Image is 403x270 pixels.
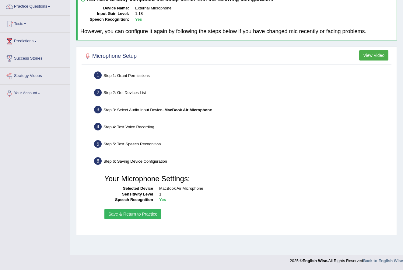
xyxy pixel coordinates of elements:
dt: Speech Recognition [104,197,153,203]
b: Yes [135,17,142,22]
a: Success Stories [0,50,70,65]
h2: Microphone Setup [83,52,137,61]
div: Step 5: Test Speech Recognition [91,138,394,152]
div: Step 2: Get Devices List [91,87,394,100]
dd: External Microphone [135,5,394,11]
button: View Video [359,50,388,61]
div: Step 3: Select Audio Input Device [91,104,394,117]
b: MacBook Air Microphone [164,108,212,112]
a: Back to English Wise [363,258,403,263]
h3: Your Microphone Settings: [104,175,387,183]
a: Predictions [0,33,70,48]
a: Tests [0,16,70,31]
button: Save & Return to Practice [104,209,161,219]
dt: Device Name: [80,5,129,11]
b: Yes [159,197,166,202]
a: Strategy Videos [0,67,70,83]
dd: MacBook Air Microphone [159,186,387,192]
dt: Selected Device [104,186,153,192]
dd: 1 [159,192,387,197]
span: – [162,108,212,112]
strong: English Wise. [303,258,328,263]
div: Step 1: Grant Permissions [91,70,394,83]
a: Your Account [0,85,70,100]
div: 2025 © All Rights Reserved [290,255,403,264]
dd: 1.18 [135,11,394,17]
dt: Sensitivity Level [104,192,153,197]
dt: Input Gain Level: [80,11,129,17]
div: Step 4: Test Voice Recording [91,121,394,134]
dt: Speech Recognition: [80,17,129,22]
h4: However, you can configure it again by following the steps below if you have changed mic recently... [80,29,394,35]
div: Step 6: Saving Device Configuration [91,155,394,169]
